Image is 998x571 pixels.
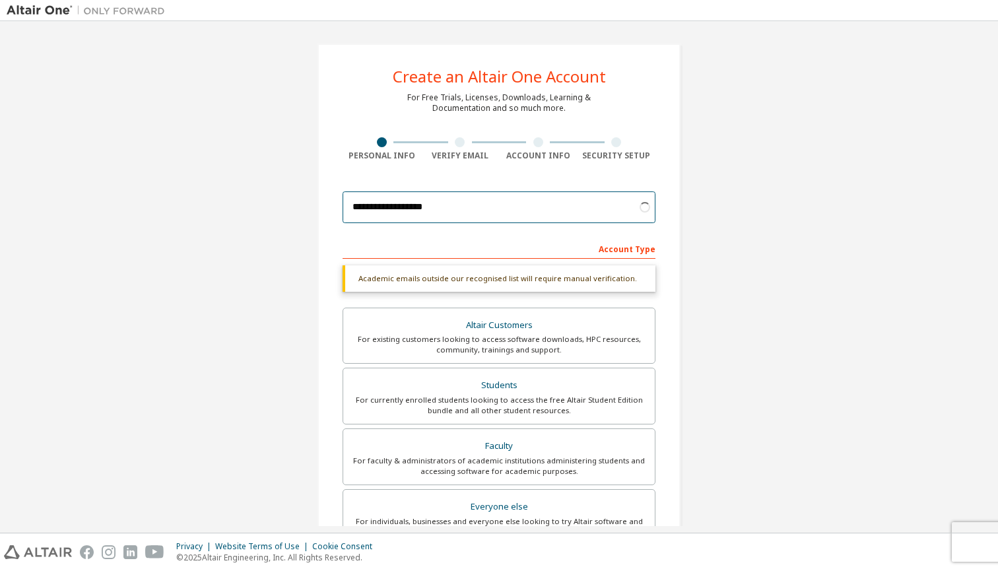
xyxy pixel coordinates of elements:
[176,541,215,552] div: Privacy
[351,334,647,355] div: For existing customers looking to access software downloads, HPC resources, community, trainings ...
[102,545,116,559] img: instagram.svg
[176,552,380,563] p: © 2025 Altair Engineering, Inc. All Rights Reserved.
[145,545,164,559] img: youtube.svg
[578,151,656,161] div: Security Setup
[343,265,655,292] div: Academic emails outside our recognised list will require manual verification.
[407,92,591,114] div: For Free Trials, Licenses, Downloads, Learning & Documentation and so much more.
[351,316,647,335] div: Altair Customers
[343,238,655,259] div: Account Type
[499,151,578,161] div: Account Info
[343,151,421,161] div: Personal Info
[351,498,647,516] div: Everyone else
[421,151,500,161] div: Verify Email
[123,545,137,559] img: linkedin.svg
[312,541,380,552] div: Cookie Consent
[351,437,647,455] div: Faculty
[351,395,647,416] div: For currently enrolled students looking to access the free Altair Student Edition bundle and all ...
[351,455,647,477] div: For faculty & administrators of academic institutions administering students and accessing softwa...
[7,4,172,17] img: Altair One
[393,69,606,84] div: Create an Altair One Account
[80,545,94,559] img: facebook.svg
[215,541,312,552] div: Website Terms of Use
[351,376,647,395] div: Students
[351,516,647,537] div: For individuals, businesses and everyone else looking to try Altair software and explore our prod...
[4,545,72,559] img: altair_logo.svg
